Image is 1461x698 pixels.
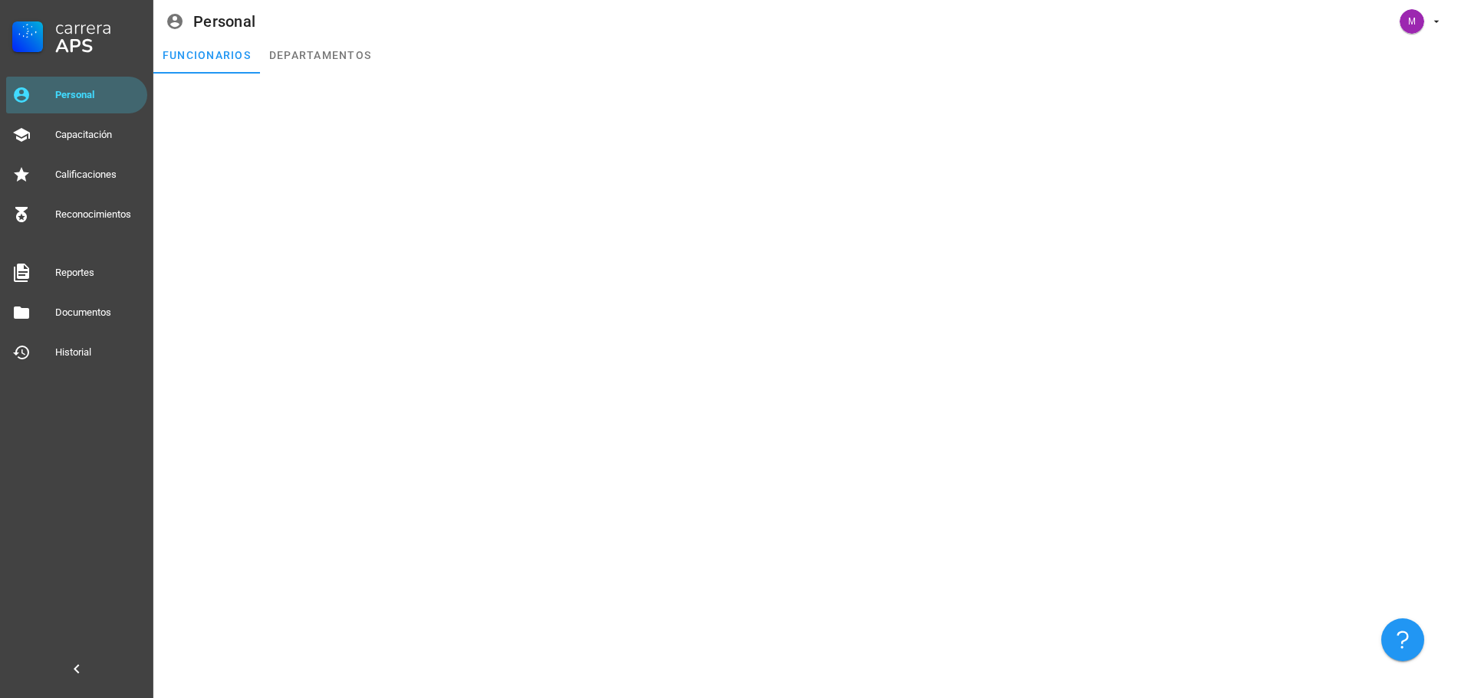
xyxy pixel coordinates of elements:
[55,89,141,101] div: Personal
[6,156,147,193] a: Calificaciones
[6,254,147,291] a: Reportes
[55,208,141,221] div: Reconocimientos
[55,346,141,359] div: Historial
[260,37,380,74] a: departamentos
[55,129,141,141] div: Capacitación
[6,334,147,371] a: Historial
[55,18,141,37] div: Carrera
[55,169,141,181] div: Calificaciones
[6,196,147,233] a: Reconocimientos
[6,116,147,153] a: Capacitación
[193,13,255,30] div: Personal
[6,294,147,331] a: Documentos
[1390,8,1449,35] button: avatar
[1400,9,1424,34] div: avatar
[153,37,260,74] a: funcionarios
[55,306,141,319] div: Documentos
[6,77,147,113] a: Personal
[55,37,141,55] div: APS
[55,267,141,279] div: Reportes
